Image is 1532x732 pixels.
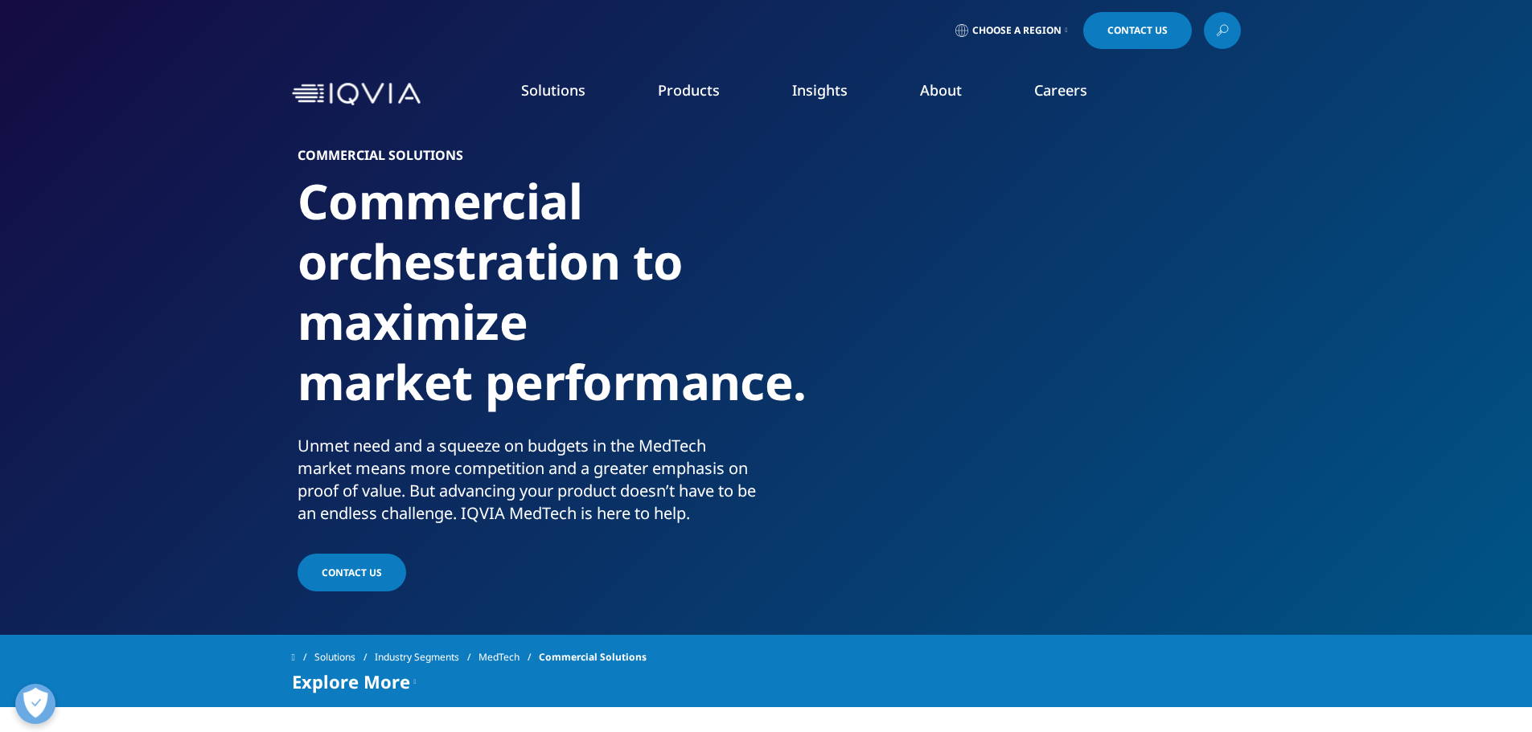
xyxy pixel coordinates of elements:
span: Contact Us [1107,26,1168,35]
button: Open Preferences [15,684,55,724]
h6: Commercial Solutions [298,149,760,171]
a: Solutions [521,80,585,100]
a: Contact Us [1083,12,1192,49]
a: Careers [1034,80,1087,100]
span: Contact Us [322,566,382,579]
span: Explore More [292,672,410,691]
a: Insights [792,80,848,100]
span: Commercial Solutions [539,643,647,672]
div: Unmet need and a squeeze on budgets in the MedTech market means more competition and a greater em... [298,435,760,525]
img: 709-medtech-brain-on-monitor-900px.jpg [804,149,1234,470]
a: MedTech [478,643,539,672]
a: Contact Us [298,554,406,591]
a: Products [658,80,720,100]
h1: Commercial orchestration to maximize market performance. [298,171,760,435]
span: Choose a Region [972,24,1062,37]
img: IQVIA Healthcare Information Technology and Pharma Clinical Research Company [292,83,421,106]
a: About [920,80,962,100]
nav: Primary [427,56,1241,132]
a: Solutions [314,643,375,672]
a: Industry Segments [375,643,478,672]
